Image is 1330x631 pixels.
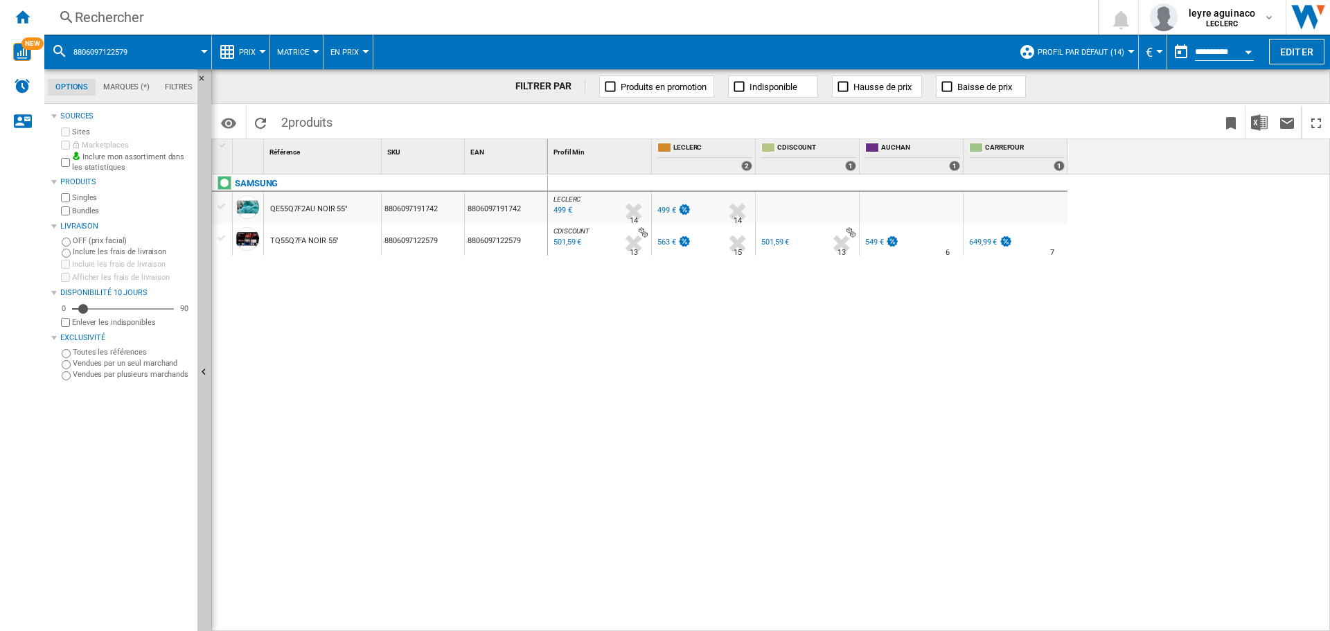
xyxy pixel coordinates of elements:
[60,111,192,122] div: Sources
[1019,35,1131,69] div: Profil par défaut (14)
[288,115,332,130] span: produits
[73,369,192,380] label: Vendues par plusieurs marchands
[14,78,30,94] img: alerts-logo.svg
[157,79,200,96] md-tab-item: Filtres
[72,302,174,316] md-slider: Disponibilité
[1150,3,1178,31] img: profile.jpg
[269,148,300,156] span: Référence
[73,48,127,57] span: 8806097122579
[21,37,44,50] span: NEW
[60,221,192,232] div: Livraison
[734,246,742,260] div: Délai de livraison : 15 jours
[330,48,359,57] span: En Prix
[267,139,381,161] div: Sort None
[673,143,752,154] span: LECLERC
[761,238,789,247] div: 501,59 €
[72,152,80,160] img: mysite-bg-18x18.png
[655,204,691,217] div: 499 €
[468,139,547,161] div: Sort None
[832,75,922,98] button: Hausse de prix
[599,75,714,98] button: Produits en promotion
[1050,246,1054,260] div: Délai de livraison : 7 jours
[62,349,71,358] input: Toutes les références
[621,82,707,92] span: Produits en promotion
[1038,35,1131,69] button: Profil par défaut (14)
[61,260,70,269] input: Inclure les frais de livraison
[759,235,789,249] div: 501,59 €
[946,246,950,260] div: Délai de livraison : 6 jours
[330,35,366,69] button: En Prix
[967,235,1013,249] div: 649,99 €
[277,48,309,57] span: Matrice
[215,110,242,135] button: Options
[865,238,884,247] div: 549 €
[853,82,912,92] span: Hausse de prix
[759,139,859,174] div: CDISCOUNT 1 offers sold by CDISCOUNT
[741,161,752,171] div: 2 offers sold by LECLERC
[1245,106,1273,139] button: Télécharger au format Excel
[75,8,1062,27] div: Rechercher
[1054,161,1065,171] div: 1 offers sold by CARREFOUR
[267,139,381,161] div: Référence Sort None
[51,35,204,69] div: 8806097122579
[1251,114,1268,131] img: excel-24x24.png
[382,224,464,256] div: 8806097122579
[1206,19,1238,28] b: LECLERC
[61,193,70,202] input: Singles
[235,175,278,192] div: Cliquez pour filtrer sur cette marque
[1167,38,1195,66] button: md-calendar
[72,193,192,203] label: Singles
[885,235,899,247] img: promotionV3.png
[677,204,691,215] img: promotionV3.png
[60,287,192,299] div: Disponibilité 10 Jours
[734,214,742,228] div: Délai de livraison : 14 jours
[72,259,192,269] label: Inclure les frais de livraison
[1038,48,1124,57] span: Profil par défaut (14)
[62,371,71,380] input: Vendues par plusieurs marchands
[62,249,71,258] input: Inclure les frais de livraison
[277,35,316,69] button: Matrice
[270,193,348,225] div: QE55Q7F2AU NOIR 55"
[197,69,214,94] button: Masquer
[58,303,69,314] div: 0
[236,139,263,161] div: Sort None
[657,206,676,215] div: 499 €
[1269,39,1324,64] button: Editer
[239,35,263,69] button: Prix
[551,235,581,249] div: Mise à jour : vendredi 3 octobre 2025 04:21
[465,224,547,256] div: 8806097122579
[219,35,263,69] div: Prix
[239,48,256,57] span: Prix
[551,204,572,217] div: Mise à jour : vendredi 3 octobre 2025 06:24
[862,139,963,174] div: AUCHAN 1 offers sold by AUCHAN
[96,79,157,96] md-tab-item: Marques (*)
[551,139,651,161] div: Profil Min Sort None
[936,75,1026,98] button: Baisse de prix
[61,141,70,150] input: Marketplaces
[270,225,339,257] div: TQ55Q7FA NOIR 55"
[387,148,400,156] span: SKU
[553,195,580,203] span: LECLERC
[72,206,192,216] label: Bundles
[1146,45,1153,60] span: €
[777,143,856,154] span: CDISCOUNT
[1146,35,1160,69] div: €
[62,238,71,247] input: OFF (prix facial)
[72,272,192,283] label: Afficher les frais de livraison
[985,143,1065,154] span: CARREFOUR
[177,303,192,314] div: 90
[61,206,70,215] input: Bundles
[1139,35,1167,69] md-menu: Currency
[553,148,585,156] span: Profil Min
[72,317,192,328] label: Enlever les indisponibles
[384,139,464,161] div: SKU Sort None
[1236,37,1261,62] button: Open calendar
[61,273,70,282] input: Afficher les frais de livraison
[630,214,638,228] div: Délai de livraison : 14 jours
[72,140,192,150] label: Marketplaces
[863,235,899,249] div: 549 €
[949,161,960,171] div: 1 offers sold by AUCHAN
[655,235,691,249] div: 563 €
